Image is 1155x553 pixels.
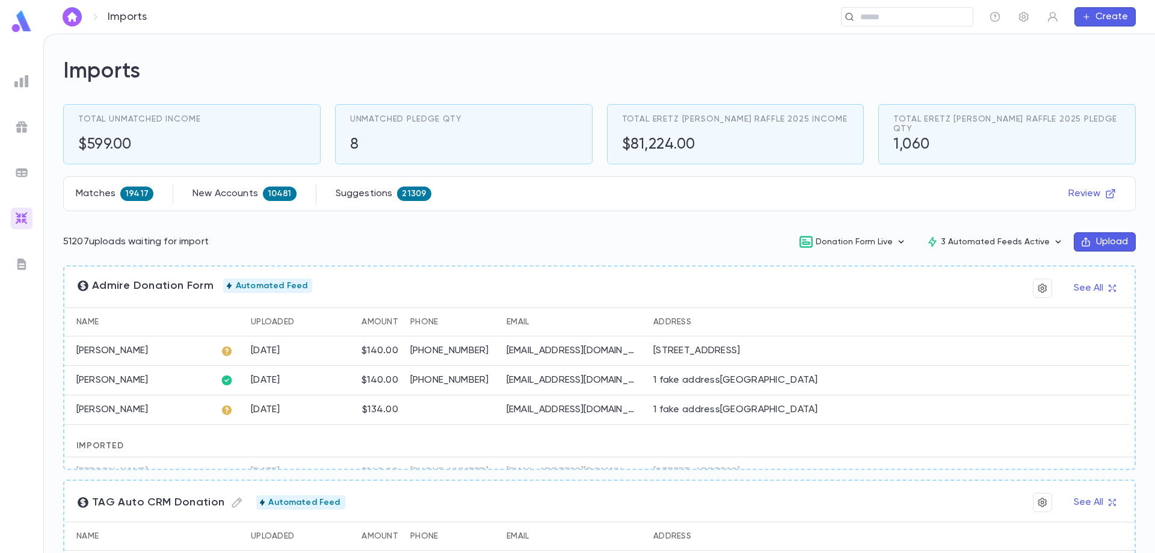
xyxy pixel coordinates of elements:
[653,522,691,551] div: Address
[350,114,462,124] span: Unmatched Pledge Qty
[251,466,280,478] div: 8/11/2025
[231,281,312,291] span: Automated Feed
[76,493,247,512] span: TAG Auto CRM Donation
[245,307,335,336] div: Uploaded
[622,136,848,154] h5: $81,224.00
[76,442,124,450] span: Imported
[362,307,398,336] div: Amount
[1061,184,1123,203] button: Review
[108,10,147,23] p: Imports
[410,345,494,357] p: [PHONE_NUMBER]
[64,522,215,551] div: Name
[350,136,462,154] h5: 8
[14,257,29,271] img: letters_grey.7941b92b52307dd3b8a917253454ce1c.svg
[653,307,691,336] div: Address
[336,188,393,200] p: Suggestions
[1074,7,1136,26] button: Create
[500,307,647,336] div: Email
[263,498,345,507] span: Automated Feed
[362,522,398,551] div: Amount
[245,522,335,551] div: Uploaded
[14,165,29,180] img: batches_grey.339ca447c9d9533ef1741baa751efc33.svg
[404,522,500,551] div: Phone
[362,404,398,416] div: $134.00
[622,114,848,124] span: Total Eretz [PERSON_NAME] Raffle 2025 Income
[120,189,153,199] span: 19417
[65,12,79,22] img: home_white.a664292cf8c1dea59945f0da9f25487c.svg
[192,188,258,200] p: New Accounts
[78,114,200,124] span: Total Unmatched Income
[410,307,438,336] div: Phone
[362,345,398,357] div: $140.00
[507,404,639,416] p: [EMAIL_ADDRESS][DOMAIN_NAME]
[251,404,280,416] div: 8/7/2025
[500,522,647,551] div: Email
[14,120,29,134] img: campaigns_grey.99e729a5f7ee94e3726e6486bddda8f1.svg
[507,374,639,386] p: [EMAIL_ADDRESS][DOMAIN_NAME]
[410,374,494,386] p: [PHONE_NUMBER]
[251,307,294,336] div: Uploaded
[893,136,1121,154] h5: 1,060
[14,74,29,88] img: reports_grey.c525e4749d1bce6a11f5fe2a8de1b229.svg
[647,522,858,551] div: Address
[76,188,115,200] p: Matches
[410,522,438,551] div: Phone
[410,466,494,478] p: [PHONE_NUMBER]
[76,404,148,416] p: [PERSON_NAME]
[251,345,280,357] div: 8/10/2025
[76,279,214,292] span: Admire Donation Form
[14,211,29,226] img: imports_gradient.a72c8319815fb0872a7f9c3309a0627a.svg
[789,230,917,253] button: Donation Form Live
[263,189,297,199] span: 10481
[404,307,500,336] div: Phone
[507,522,529,551] div: Email
[251,374,280,386] div: 8/10/2025
[507,307,529,336] div: Email
[335,307,404,336] div: Amount
[76,345,148,357] p: [PERSON_NAME]
[507,345,639,357] p: [EMAIL_ADDRESS][DOMAIN_NAME]
[63,58,1136,85] h2: Imports
[76,307,99,336] div: Name
[917,230,1074,253] button: 3 Automated Feeds Active
[653,345,740,357] div: [STREET_ADDRESS]
[76,522,99,551] div: Name
[653,404,818,416] div: 1 fake address[GEOGRAPHIC_DATA]
[653,374,818,386] div: 1 fake address[GEOGRAPHIC_DATA]
[76,374,148,386] p: [PERSON_NAME]
[1074,232,1136,252] button: Upload
[362,374,398,386] div: $140.00
[251,522,294,551] div: Uploaded
[335,522,404,551] div: Amount
[653,466,740,478] div: [STREET_ADDRESS]
[362,466,398,478] div: $140.00
[397,189,431,199] span: 21309
[647,307,858,336] div: Address
[1067,493,1123,512] button: See All
[78,136,200,154] h5: $599.00
[76,466,148,478] p: [PERSON_NAME]
[63,236,209,248] p: 51207 uploads waiting for import
[10,10,34,33] img: logo
[893,114,1121,134] span: Total Eretz [PERSON_NAME] Raffle 2025 Pledge Qty
[507,466,639,478] p: [EMAIL_ADDRESS][DOMAIN_NAME]
[64,307,215,336] div: Name
[1067,279,1123,298] button: See All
